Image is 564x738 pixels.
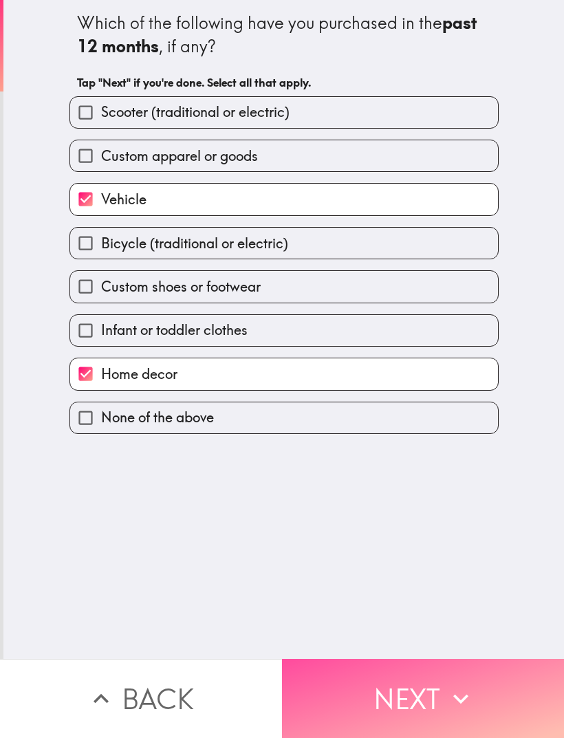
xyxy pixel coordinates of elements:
[77,12,491,58] div: Which of the following have you purchased in the , if any?
[101,365,177,384] span: Home decor
[77,75,491,90] h6: Tap "Next" if you're done. Select all that apply.
[70,140,498,171] button: Custom apparel or goods
[70,315,498,346] button: Infant or toddler clothes
[101,277,261,296] span: Custom shoes or footwear
[70,271,498,302] button: Custom shoes or footwear
[77,12,481,56] b: past 12 months
[70,184,498,215] button: Vehicle
[70,358,498,389] button: Home decor
[70,402,498,433] button: None of the above
[101,408,214,427] span: None of the above
[101,146,258,166] span: Custom apparel or goods
[101,321,248,340] span: Infant or toddler clothes
[101,234,288,253] span: Bicycle (traditional or electric)
[101,102,290,122] span: Scooter (traditional or electric)
[70,97,498,128] button: Scooter (traditional or electric)
[282,659,564,738] button: Next
[101,190,147,209] span: Vehicle
[70,228,498,259] button: Bicycle (traditional or electric)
